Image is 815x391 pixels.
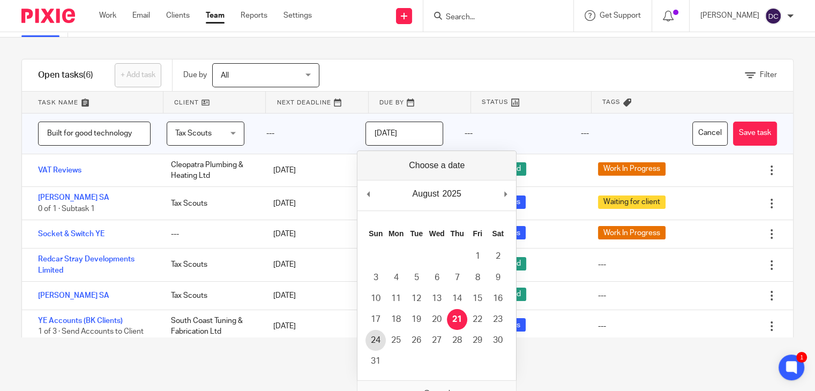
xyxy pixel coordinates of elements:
button: 27 [427,330,447,351]
span: All [221,72,229,79]
button: 9 [488,267,508,288]
div: Cleopatra Plumbing & Heating Ltd [160,154,263,187]
span: Filter [760,71,777,79]
button: 15 [467,288,488,309]
button: Save task [733,122,777,146]
a: Settings [283,10,312,21]
a: Clients [166,10,190,21]
div: --- [598,259,606,270]
span: Work In Progress [598,226,666,239]
button: 7 [447,267,467,288]
div: [DATE] [263,223,365,245]
button: 25 [386,330,406,351]
button: 3 [365,267,386,288]
abbr: Thursday [451,229,464,238]
a: Work [99,10,116,21]
span: 1 of 3 · Send Accounts to Client [38,328,144,336]
div: August [411,186,441,202]
div: --- [598,290,606,301]
button: 24 [365,330,386,351]
span: Tags [602,97,620,107]
a: Reports [241,10,267,21]
p: [PERSON_NAME] [700,10,759,21]
button: 4 [386,267,406,288]
button: 13 [427,288,447,309]
button: 22 [467,309,488,330]
a: + Add task [115,63,161,87]
div: --- [570,114,687,154]
input: Use the arrow keys to pick a date [365,122,443,146]
div: --- [598,321,606,332]
input: Task name [38,122,151,146]
img: Pixie [21,9,75,23]
input: Search [445,13,541,22]
div: South Coast Tuning & Fabrication Ltd [160,310,263,343]
button: 26 [406,330,427,351]
span: Tax Scouts [175,130,212,137]
span: Work In Progress [598,162,666,176]
abbr: Friday [473,229,482,238]
span: Status [482,97,509,107]
button: 12 [406,288,427,309]
button: 10 [365,288,386,309]
h1: Open tasks [38,70,93,81]
div: 1 [796,352,807,363]
p: Due by [183,70,207,80]
button: 14 [447,288,467,309]
button: 6 [427,267,447,288]
button: Cancel [692,122,728,146]
a: Redcar Stray Developments Limited [38,255,134,274]
a: Socket & Switch YE [38,230,104,238]
button: 1 [467,246,488,267]
button: 2 [488,246,508,267]
a: [PERSON_NAME] SA [38,194,109,201]
a: VAT Reviews [38,167,81,174]
a: Email [132,10,150,21]
abbr: Wednesday [429,229,445,238]
abbr: Sunday [369,229,383,238]
button: 17 [365,309,386,330]
img: svg%3E [765,7,782,25]
button: 18 [386,309,406,330]
button: 11 [386,288,406,309]
div: Tax Scouts [160,193,263,214]
div: Tax Scouts [160,254,263,275]
button: 29 [467,330,488,351]
button: 8 [467,267,488,288]
button: 23 [488,309,508,330]
abbr: Tuesday [410,229,423,238]
div: [DATE] [263,193,365,214]
button: 20 [427,309,447,330]
div: [DATE] [263,315,365,337]
div: [DATE] [263,285,365,306]
span: 0 of 1 · Subtask 1 [38,205,95,213]
a: [PERSON_NAME] SA [38,292,109,299]
div: Tax Scouts [160,285,263,306]
div: [DATE] [263,160,365,181]
div: --- [255,114,354,154]
button: Next Month [500,186,511,202]
div: --- [160,223,263,245]
div: [DATE] [263,254,365,275]
span: (6) [83,71,93,79]
abbr: Saturday [492,229,504,238]
a: Team [206,10,225,21]
button: 21 [447,309,467,330]
button: 16 [488,288,508,309]
span: Waiting for client [598,195,666,209]
button: Previous Month [363,186,373,202]
button: 30 [488,330,508,351]
a: YE Accounts (BK Clients) [38,317,123,325]
button: 28 [447,330,467,351]
span: Get Support [600,12,641,19]
div: --- [454,114,571,154]
button: 31 [365,351,386,372]
div: 2025 [440,186,463,202]
button: 5 [406,267,427,288]
button: 19 [406,309,427,330]
abbr: Monday [388,229,403,238]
